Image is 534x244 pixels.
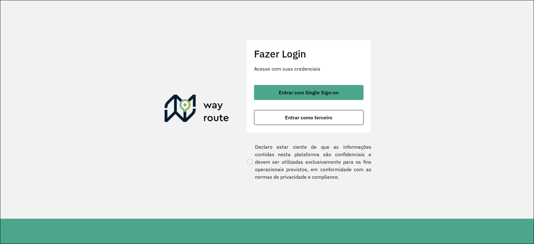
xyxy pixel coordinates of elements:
[254,110,364,125] button: button
[254,48,364,60] h2: Fazer Login
[285,115,332,120] span: Entrar como terceiro
[254,85,364,100] button: button
[279,90,338,95] span: Entrar com Single Sign-on
[246,143,371,181] label: Declaro estar ciente de que as informações contidas nesta plataforma são confidenciais e devem se...
[254,65,364,72] p: Acesse com suas credenciais
[165,95,229,125] img: Roteirizador AmbevTech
